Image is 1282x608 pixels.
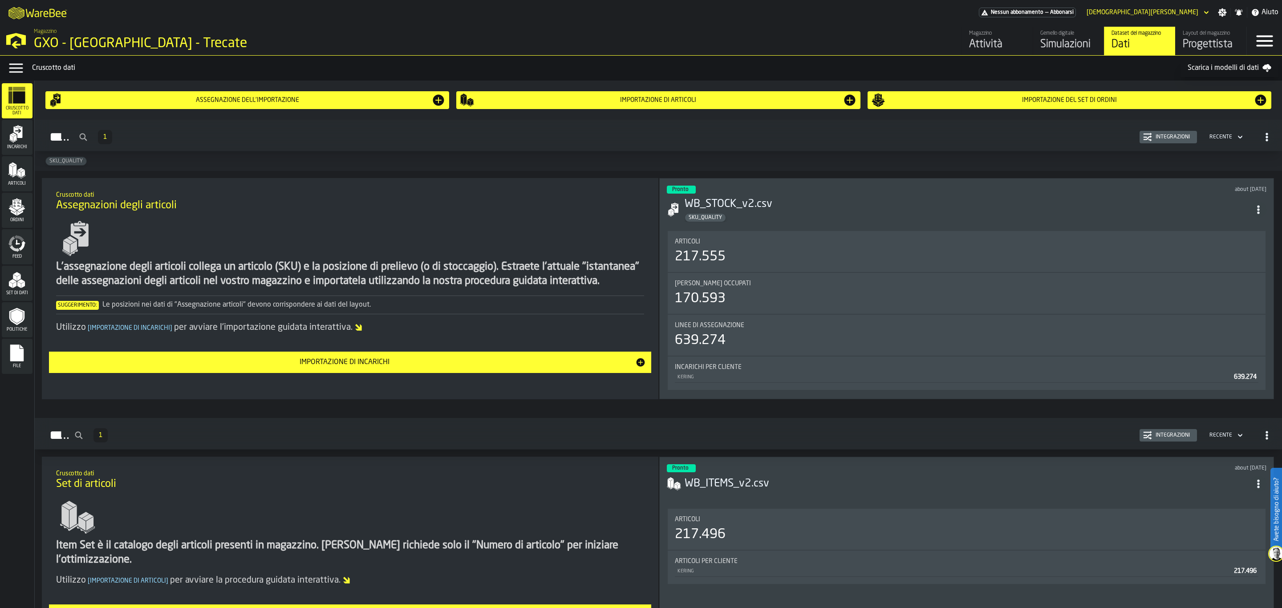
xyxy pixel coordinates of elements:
div: DropdownMenuValue-Matteo Cultrera [1087,9,1198,16]
div: Updated: 11/07/2025, 00:32:52 Created: 10/07/2025, 14:50:18 [982,186,1266,193]
div: Title [675,364,1258,371]
li: menu Cruscotto dati [2,83,32,119]
h2: Sub Title [56,468,644,477]
span: SKU_QUALITY [46,158,86,164]
span: Cruscotto dati [2,106,32,116]
div: stat-Linee di assegnazione [668,315,1266,356]
span: Ordini [2,218,32,223]
div: Abbonamento al menu [979,8,1076,17]
div: Integrazioni [1152,432,1193,438]
a: link-to-/wh/i/7274009e-5361-4e21-8e36-7045ee840609/data [1104,27,1175,55]
button: button-Integrazioni [1140,429,1197,442]
label: button-toggle-Menu [1247,27,1282,55]
span: ] [166,578,168,584]
span: Importazione di incarichi [86,325,174,331]
button: button-Integrazioni [1140,131,1197,143]
span: Pronto [672,466,689,471]
div: stat-Articoli [668,231,1266,272]
li: menu File [2,339,32,374]
div: stat-Articoli per cliente [668,551,1266,584]
span: Articoli [675,516,700,523]
span: Assegnazioni degli articoli [56,199,177,213]
div: 639.274 [675,332,726,349]
div: Integrazioni [1152,134,1193,140]
div: WB_STOCK_v2.csv [685,197,1250,211]
span: Articoli per cliente [675,558,738,565]
div: Title [675,558,1258,565]
label: button-toggle-Menu Dati [4,59,28,77]
span: [PERSON_NAME] occupati [675,280,751,287]
li: menu Articoli [2,156,32,192]
li: menu Incarichi [2,120,32,155]
span: Incarichi per cliente [675,364,742,371]
li: menu Feed [2,229,32,265]
div: DropdownMenuValue-4 [1206,430,1245,441]
h3: WB_ITEMS_v2.csv [685,477,1250,491]
div: ItemListCard-DashboardItemContainer [659,178,1274,399]
button: button-Importazione del set di ordini [868,91,1271,109]
div: Title [675,516,1258,523]
a: Scarica i modelli di dati [1181,59,1278,77]
div: status-3 2 [667,186,696,194]
span: Articoli [2,181,32,186]
span: Nessun abbonamento [991,9,1043,16]
span: 1 [103,134,107,140]
span: Feed [2,254,32,259]
div: Updated: 11/07/2025, 00:29:20 Created: 09/07/2025, 17:25:46 [982,465,1266,471]
span: Aiuto [1262,7,1278,18]
div: Progettista [1183,37,1239,52]
span: Politiche [2,327,32,332]
div: Importazione del set di ordini [885,97,1254,104]
div: title-Assegnazioni degli articoli [49,185,651,217]
span: Magazzino [34,28,57,35]
div: Layout del magazzino [1183,30,1239,36]
span: 1 [99,432,102,438]
span: 639.274 [1234,374,1257,380]
div: Dati [1112,37,1168,52]
span: Articoli [675,238,700,245]
div: L'assegnazione degli articoli collega un articolo (SKU) e la posizione di prelievo (o di stoccagg... [56,260,644,288]
span: ] [170,325,172,331]
div: stat-Articoli [668,509,1266,550]
h2: button-Articoli [35,418,1282,450]
div: Le posizioni nei dati di "Assegnazione articoli" devono corrispondere ai dati del layout. [56,300,644,310]
h2: button-Incarichi [35,120,1282,151]
div: Gemello digitale [1040,30,1097,36]
div: Simulazioni [1040,37,1097,52]
span: Suggerimento: [56,301,99,310]
div: ItemListCard- [42,178,658,399]
span: SKU_QUALITY [685,215,726,221]
li: menu Set di dati [2,266,32,301]
a: link-to-/wh/i/7274009e-5361-4e21-8e36-7045ee840609/pricing/ [979,8,1076,17]
div: StatList-item-KERING [675,371,1258,383]
div: Assegnazione dell'importazione [63,97,431,104]
div: ButtonLoadMore-Per saperne di più-Precedente-Primo-Ultimo [94,130,116,144]
span: — [1045,9,1048,16]
label: button-toggle-Aiuto [1247,7,1282,18]
div: Importazione di incarichi [54,357,635,368]
div: 217.496 [675,527,726,543]
div: Title [675,280,1258,287]
div: 170.593 [675,291,726,307]
div: 217.555 [675,249,726,265]
div: title-Set di articoli [49,464,651,496]
span: Linee di assegnazione [675,322,744,329]
span: Pronto [672,187,689,192]
div: DropdownMenuValue-Matteo Cultrera [1083,7,1211,18]
a: link-to-/wh/i/7274009e-5361-4e21-8e36-7045ee840609/simulations [1033,27,1104,55]
span: [ [88,325,90,331]
div: KERING [677,374,1230,380]
div: Utilizzo per avviare la procedura guidata interattiva. [56,574,644,587]
div: DropdownMenuValue-4 [1209,134,1232,140]
div: Item Set è il catalogo degli articoli presenti in magazzino. [PERSON_NAME] richiede solo il "Nume... [56,539,644,567]
div: stat-Luoghi occupati [668,273,1266,314]
span: Importazione di articoli [86,578,170,584]
span: Incarichi [2,145,32,150]
div: Dataset del magazzino [1112,30,1168,36]
span: [ [88,578,90,584]
div: DropdownMenuValue-4 [1206,132,1245,142]
div: StatList-item-KERING [675,565,1258,577]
